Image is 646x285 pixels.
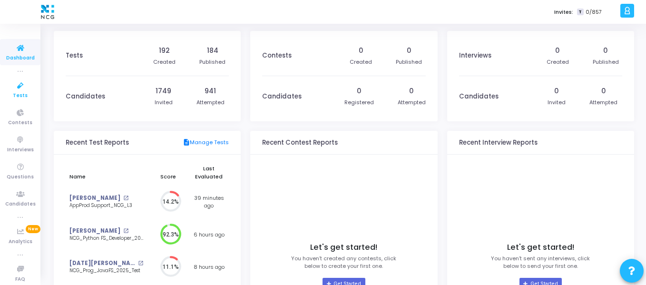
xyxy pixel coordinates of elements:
h3: Tests [66,52,83,59]
span: New [26,225,40,233]
span: Tests [13,92,28,100]
div: Published [396,58,422,66]
div: 192 [159,46,170,56]
span: Contests [8,119,32,127]
mat-icon: open_in_new [123,196,128,201]
a: [PERSON_NAME] [69,194,120,202]
h3: Recent Test Reports [66,139,129,147]
a: [DATE][PERSON_NAME] [69,259,136,267]
span: FAQ [15,275,25,284]
p: You haven’t created any contests, click below to create your first one. [291,255,396,270]
a: [PERSON_NAME] [69,227,120,235]
div: AppProd Support_NCG_L3 [69,202,143,209]
div: Created [547,58,569,66]
div: 0 [603,46,608,56]
span: Candidates [5,200,36,208]
h3: Interviews [459,52,491,59]
div: 941 [205,86,216,96]
h3: Recent Contest Reports [262,139,338,147]
span: Analytics [9,238,32,246]
h4: Let's get started! [310,243,377,252]
h3: Candidates [66,93,105,100]
th: Score [147,159,189,186]
div: 0 [357,86,362,96]
div: 1749 [156,86,171,96]
mat-icon: open_in_new [123,228,128,234]
div: Published [593,58,619,66]
div: 0 [601,86,606,96]
h3: Recent Interview Reports [459,139,538,147]
div: Registered [344,98,374,107]
img: logo [39,2,57,21]
div: 0 [554,86,559,96]
span: Dashboard [6,54,35,62]
th: Last Evaluated [189,159,229,186]
div: 0 [359,46,363,56]
h3: Candidates [262,93,302,100]
label: Invites: [554,8,573,16]
a: Manage Tests [183,138,229,147]
div: Attempted [398,98,426,107]
h4: Let's get started! [507,243,574,252]
span: Questions [7,173,34,181]
div: 0 [409,86,414,96]
div: Attempted [589,98,617,107]
span: 0/857 [586,8,602,16]
div: 184 [207,46,218,56]
div: Invited [548,98,566,107]
div: Invited [155,98,173,107]
p: You haven’t sent any interviews, click below to send your first one. [491,255,590,270]
td: 6 hours ago [189,218,229,251]
div: NCG_Python FS_Developer_2025 [69,235,143,242]
span: T [577,9,583,16]
mat-icon: description [183,138,190,147]
h3: Contests [262,52,292,59]
mat-icon: open_in_new [138,261,143,266]
div: 0 [407,46,411,56]
div: NCG_Prog_JavaFS_2025_Test [69,267,143,275]
span: Interviews [7,146,34,154]
th: Name [66,159,147,186]
div: Created [350,58,372,66]
h3: Candidates [459,93,499,100]
div: 0 [555,46,560,56]
div: Created [153,58,176,66]
div: Published [199,58,225,66]
td: 8 hours ago [189,251,229,284]
td: 39 minutes ago [189,186,229,218]
div: Attempted [196,98,225,107]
